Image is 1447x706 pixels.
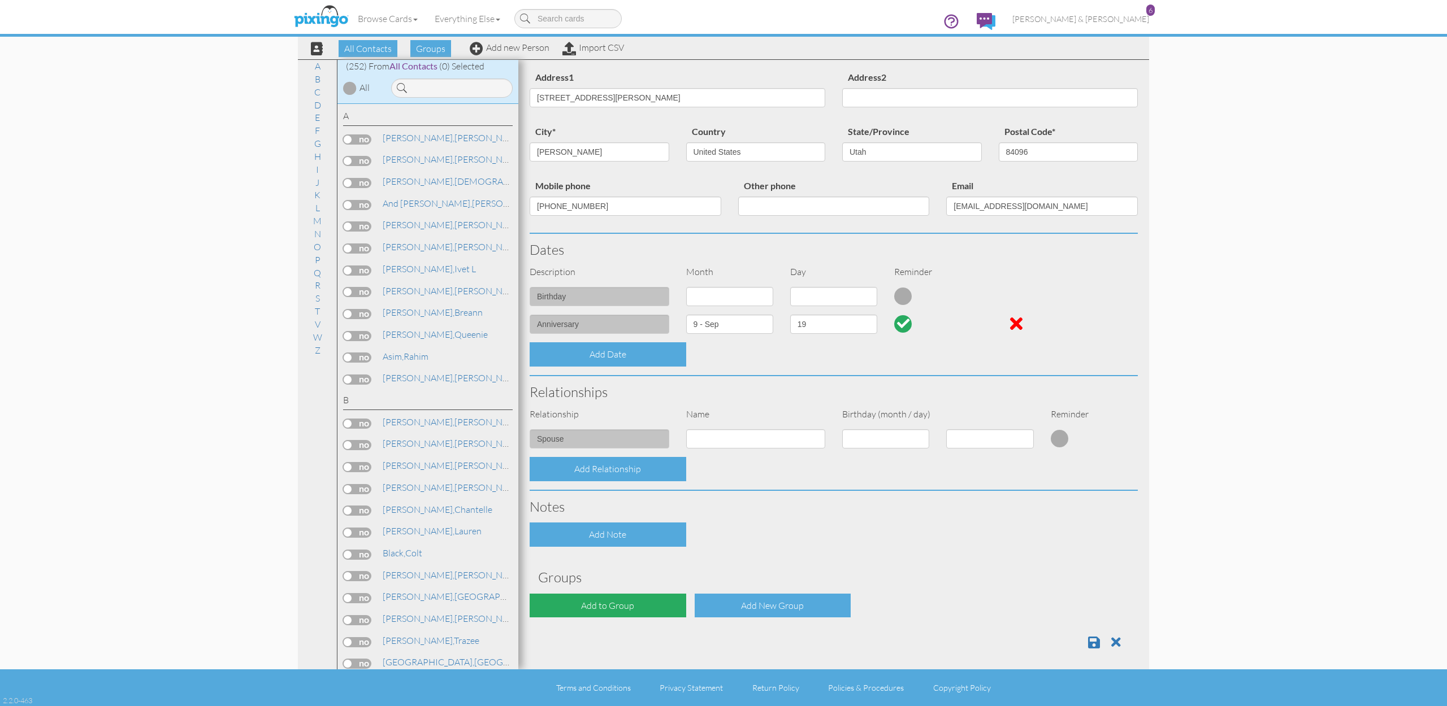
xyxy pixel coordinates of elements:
[383,656,474,668] span: [GEOGRAPHIC_DATA],
[309,253,326,267] a: P
[382,175,554,188] a: [DEMOGRAPHIC_DATA]
[343,394,513,410] div: B
[383,285,454,297] span: [PERSON_NAME],
[309,304,326,318] a: T
[946,178,979,194] label: Email
[382,240,526,254] a: [PERSON_NAME]
[309,188,326,202] a: K
[382,481,526,494] a: [PERSON_NAME]
[530,385,1138,399] h3: Relationships
[782,265,886,278] div: Day
[309,150,327,163] a: H
[383,613,454,624] span: [PERSON_NAME],
[538,570,1129,585] h3: Groups
[383,176,454,187] span: [PERSON_NAME],
[309,72,326,86] a: B
[309,227,327,241] a: N
[383,132,454,143] span: [PERSON_NAME],
[828,683,904,692] a: Policies & Procedures
[383,198,472,209] span: and [PERSON_NAME],
[530,342,686,367] div: Add Date
[562,42,624,53] a: Import CSV
[383,525,454,537] span: [PERSON_NAME],
[383,241,454,252] span: [PERSON_NAME],
[738,178,802,194] label: Other phone
[382,262,477,276] a: Ivet L
[556,683,631,692] a: Terms and Conditions
[410,40,451,57] span: Groups
[307,214,327,228] a: M
[530,242,1138,257] h3: Dates
[308,266,327,280] a: Q
[382,218,526,232] a: [PERSON_NAME]
[310,291,326,305] a: S
[383,372,454,383] span: [PERSON_NAME],
[933,683,991,692] a: Copyright Policy
[382,655,565,669] a: [GEOGRAPHIC_DATA]
[383,416,454,428] span: [PERSON_NAME],
[1004,5,1158,33] a: [PERSON_NAME] & [PERSON_NAME] 6
[999,124,1061,140] label: Postal Code*
[309,111,326,124] a: E
[383,329,454,340] span: [PERSON_NAME],
[842,70,892,85] label: Address2
[308,240,327,254] a: O
[521,265,678,278] div: Description
[307,330,328,344] a: W
[343,110,513,126] div: A
[309,317,326,331] a: V
[678,265,782,278] div: Month
[382,371,526,385] a: [PERSON_NAME]
[382,152,526,166] a: [PERSON_NAME]
[382,197,624,210] a: [PERSON_NAME]
[382,503,493,516] a: Chantelle
[382,306,484,319] a: Breann
[382,568,526,582] a: [PERSON_NAME]
[382,524,483,538] a: Lauren
[383,569,454,581] span: [PERSON_NAME],
[349,5,426,33] a: Browse Cards
[660,683,723,692] a: Privacy Statement
[359,81,370,94] div: All
[383,154,454,165] span: [PERSON_NAME],
[309,98,327,112] a: D
[309,85,326,99] a: C
[309,278,326,292] a: R
[1042,408,1094,421] div: Reminder
[1012,14,1149,24] span: [PERSON_NAME] & [PERSON_NAME]
[842,124,915,140] label: State/Province
[977,13,995,30] img: comments.svg
[1146,5,1155,16] div: 6
[382,634,480,647] a: Trazee
[530,457,686,481] div: Add Relationship
[382,328,489,341] a: Queenie
[383,263,454,274] span: [PERSON_NAME],
[383,351,404,362] span: Asim,
[383,460,454,471] span: [PERSON_NAME],
[686,124,731,140] label: Country
[309,343,326,357] a: Z
[514,9,622,28] input: Search cards
[530,70,579,85] label: Address1
[530,594,686,618] div: Add to Group
[382,415,526,429] a: [PERSON_NAME]
[834,408,1042,421] div: Birthday (month / day)
[521,408,678,421] div: Relationship
[383,635,454,646] span: [PERSON_NAME],
[382,459,526,472] a: [PERSON_NAME]
[383,504,454,515] span: [PERSON_NAME],
[383,547,405,559] span: Black,
[530,124,561,140] label: city*
[309,59,326,73] a: A
[530,178,596,194] label: Mobile phone
[382,546,423,560] a: Colt
[886,265,990,278] div: Reminder
[310,201,326,215] a: L
[530,429,669,448] input: (e.g. Friend, Daughter)
[382,284,526,298] a: [PERSON_NAME]
[678,408,834,421] div: Name
[383,591,454,602] span: [PERSON_NAME],
[310,176,325,189] a: J
[752,683,799,692] a: Return Policy
[530,522,686,547] div: Add Note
